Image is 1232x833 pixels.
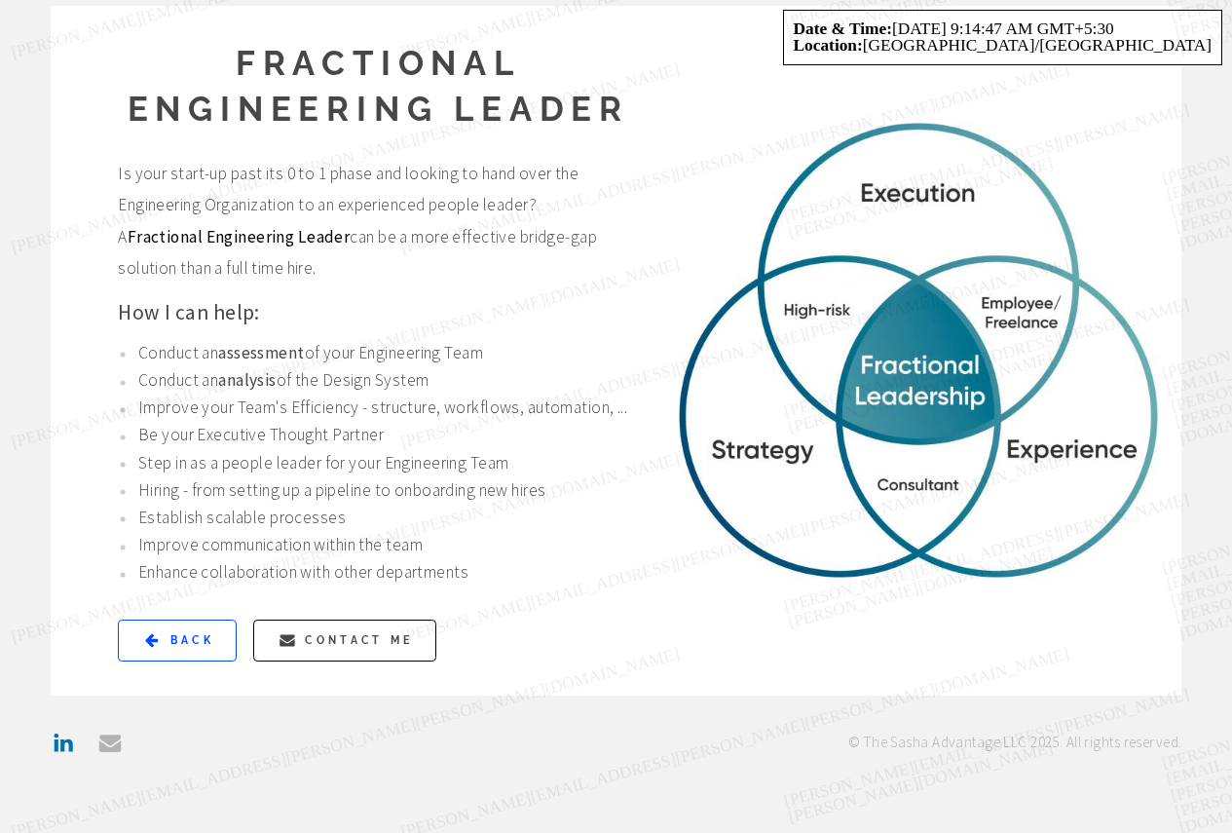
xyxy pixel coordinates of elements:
[138,368,630,394] p: Conduct an of the Design System
[138,341,630,366] p: Conduct an of your Engineering Team
[138,506,630,531] p: Establish scalable processes
[138,533,630,558] p: Improve communication within the team
[118,40,638,133] h2: Fractional Engineering Leader
[218,342,304,363] strong: assessment
[601,733,631,751] a: Blog
[170,620,214,662] span: Back
[138,396,630,421] p: Improve your Team's Efficiency - structure, workflows, automation, ...
[811,729,1181,756] h1: © The Sasha Advantage LLC 2025. All rights reserved.
[118,620,236,662] a: Back
[253,620,436,662] a: Contact Me
[118,293,630,333] p: How I can help:
[794,36,863,55] strong: Location:
[138,478,630,504] p: Hiring - from setting up a pipeline to onboarding new hires
[138,451,630,476] p: Step in as a people leader for your Engineering Team
[118,158,630,284] span: Is your start-up past its 0 to 1 phase and looking to hand over the Engineering Organization to a...
[305,620,414,662] span: Contact Me
[128,226,351,247] strong: Fractional Engineering Leader
[783,10,1222,65] div: [DATE] 9:14:47 AM GMT+5:30 [GEOGRAPHIC_DATA]/[GEOGRAPHIC_DATA]
[138,560,630,586] p: Enhance collaboration with other departments
[794,19,892,38] strong: Date & Time:
[138,423,630,448] p: Be your Executive Thought Partner
[218,369,276,391] strong: analysis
